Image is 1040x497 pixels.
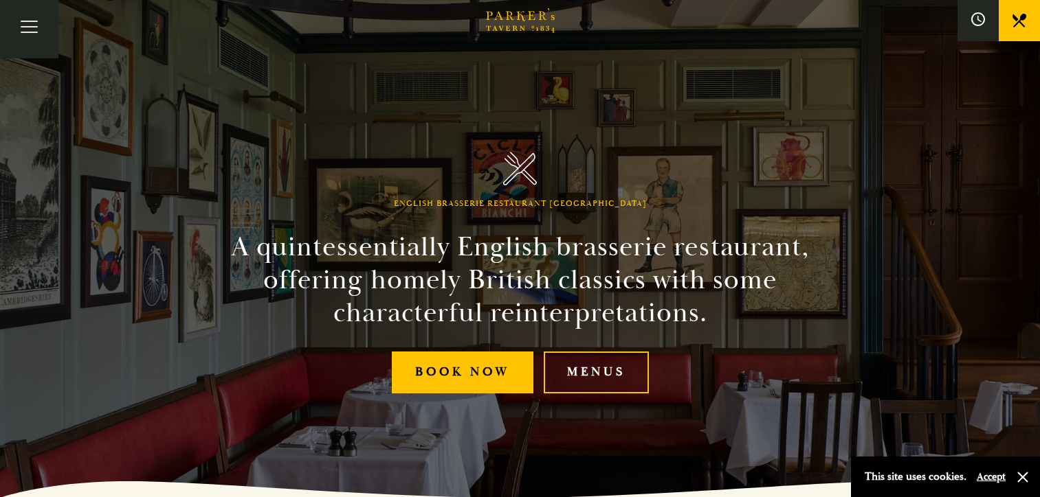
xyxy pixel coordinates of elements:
[207,231,834,330] h2: A quintessentially English brasserie restaurant, offering homely British classics with some chara...
[394,199,647,209] h1: English Brasserie Restaurant [GEOGRAPHIC_DATA]
[503,152,537,185] img: Parker's Tavern Brasserie Cambridge
[977,470,1006,483] button: Accept
[1016,470,1030,484] button: Close and accept
[865,467,966,487] p: This site uses cookies.
[392,351,533,393] a: Book Now
[544,351,649,393] a: Menus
